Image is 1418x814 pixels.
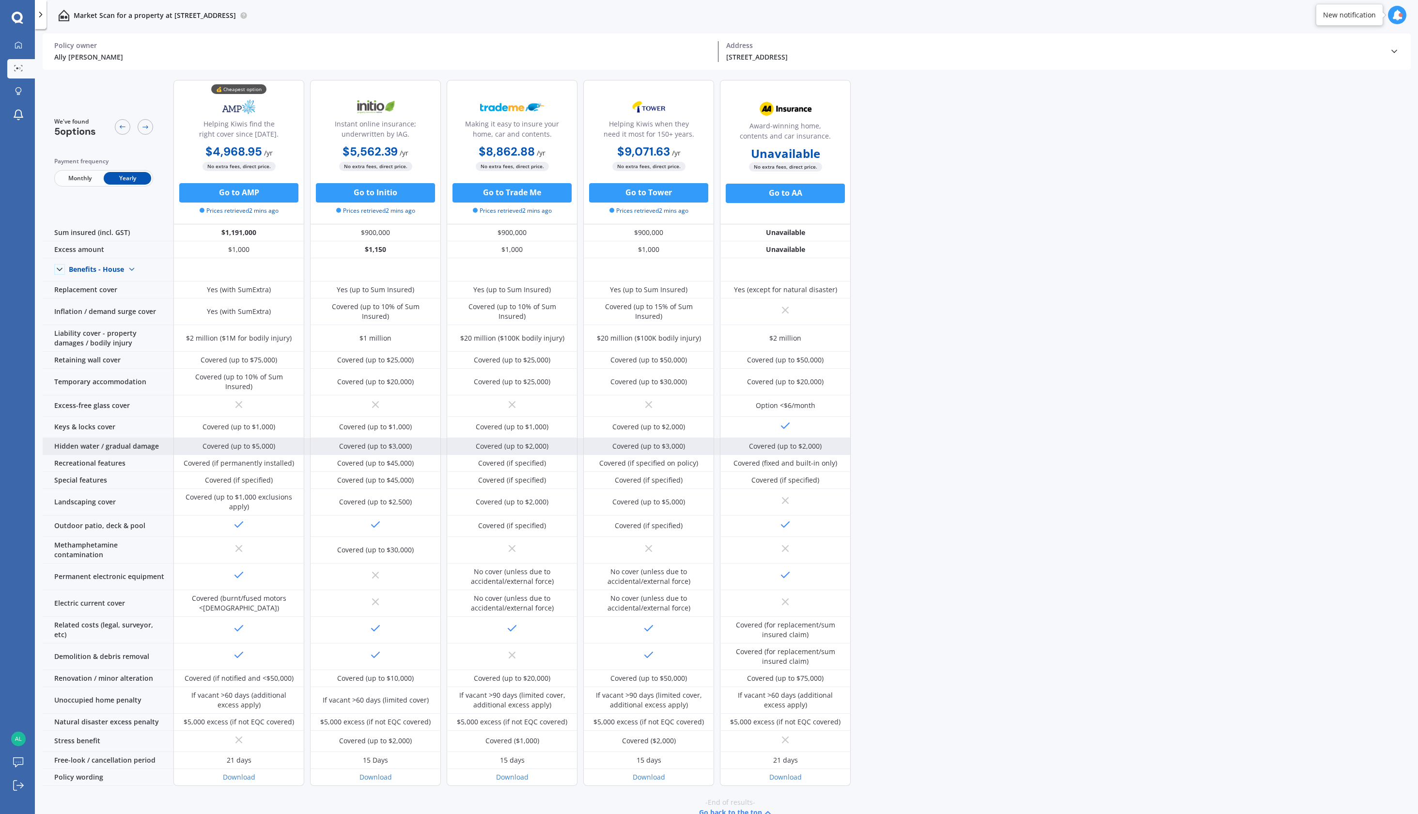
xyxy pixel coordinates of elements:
div: If vacant >60 days (limited cover) [323,695,429,705]
button: Go to Tower [589,183,708,203]
div: Covered (up to $2,000) [612,422,685,432]
div: If vacant >90 days (limited cover, additional excess apply) [454,690,570,710]
b: Unavailable [751,149,820,158]
div: Outdoor patio, deck & pool [43,516,173,537]
div: Electric current cover [43,590,173,617]
span: Prices retrieved 2 mins ago [336,206,415,215]
b: $4,968.95 [205,144,262,159]
span: No extra fees, direct price. [203,162,276,171]
div: Covered (up to $3,000) [612,441,685,451]
div: Landscaping cover [43,489,173,516]
button: Go to AA [726,184,845,203]
div: Recreational features [43,455,173,472]
span: / yr [264,148,273,157]
div: $900,000 [447,224,577,241]
div: Covered (up to $2,500) [339,497,412,507]
span: We've found [54,117,96,126]
div: $5,000 excess (if not EQC covered) [184,717,294,727]
div: Covered (up to $10,000) [337,673,414,683]
div: $5,000 excess (if not EQC covered) [593,717,704,727]
div: $900,000 [310,224,441,241]
div: Covered (up to $20,000) [337,377,414,387]
div: Covered (if notified and <$50,000) [185,673,294,683]
div: Replacement cover [43,282,173,298]
div: Yes (with SumExtra) [207,285,271,295]
div: Helping Kiwis find the right cover since [DATE]. [182,119,296,143]
div: Covered (up to $75,000) [201,355,277,365]
div: Covered (up to $20,000) [474,673,550,683]
div: Unavailable [720,224,851,241]
div: Unoccupied home penalty [43,687,173,714]
img: Benefit content down [124,262,140,277]
div: Yes (with SumExtra) [207,307,271,316]
div: Covered (up to 15% of Sum Insured) [591,302,707,321]
div: Policy owner [54,41,710,50]
div: Natural disaster excess penalty [43,714,173,731]
div: Covered (up to $1,000) [339,422,412,432]
div: Inflation / demand surge cover [43,298,173,325]
div: Liability cover - property damages / bodily injury [43,325,173,352]
span: Prices retrieved 2 mins ago [609,206,688,215]
b: $5,562.39 [343,144,398,159]
div: $900,000 [583,224,714,241]
div: Retaining wall cover [43,352,173,369]
span: Monthly [56,172,104,185]
button: Go to Trade Me [452,183,572,203]
div: Covered (for replacement/sum insured claim) [727,620,843,640]
img: Trademe.webp [480,95,544,119]
div: $20 million ($100K bodily injury) [460,333,564,343]
div: Payment frequency [54,157,153,166]
div: Methamphetamine contamination [43,537,173,564]
div: Covered (up to 10% of Sum Insured) [181,372,297,391]
div: Covered (up to $5,000) [612,497,685,507]
img: e1ee7eb71b26e3963bfd0644cb3911c7 [11,732,26,746]
div: $1,150 [310,241,441,258]
div: Excess amount [43,241,173,258]
p: Market Scan for a property at [STREET_ADDRESS] [74,11,236,20]
div: Covered (if specified) [615,475,683,485]
div: Covered (up to $25,000) [337,355,414,365]
a: Download [223,772,255,782]
div: Covered (up to $5,000) [203,441,275,451]
div: New notification [1323,10,1376,20]
div: 15 days [637,755,661,765]
div: $1 million [359,333,391,343]
div: Covered (up to $50,000) [610,673,687,683]
div: Yes (up to Sum Insured) [473,285,551,295]
div: Yes (except for natural disaster) [734,285,837,295]
div: No cover (unless due to accidental/external force) [454,567,570,586]
span: No extra fees, direct price. [339,162,412,171]
a: Download [496,772,529,782]
div: Covered (up to $25,000) [474,377,550,387]
div: Covered (up to $30,000) [337,545,414,555]
button: Go to Initio [316,183,435,203]
div: Yes (up to Sum Insured) [337,285,414,295]
div: [STREET_ADDRESS] [726,52,1382,62]
div: 15 Days [363,755,388,765]
div: $2 million [769,333,801,343]
a: Download [633,772,665,782]
div: Covered (up to $50,000) [747,355,824,365]
div: Covered (if specified) [478,458,546,468]
div: $1,000 [173,241,304,258]
img: home-and-contents.b802091223b8502ef2dd.svg [58,10,70,21]
div: Covered (up to 10% of Sum Insured) [454,302,570,321]
span: / yr [672,148,681,157]
div: Address [726,41,1382,50]
div: Related costs (legal, surveyor, etc) [43,617,173,643]
img: AMP.webp [207,95,271,119]
div: Covered (up to $2,000) [339,736,412,746]
div: Covered (if specified) [478,521,546,531]
b: $8,862.88 [479,144,535,159]
img: Tower.webp [617,95,681,119]
div: Covered ($2,000) [622,736,676,746]
div: Stress benefit [43,731,173,752]
div: Demolition & debris removal [43,643,173,670]
span: Yearly [104,172,151,185]
div: Covered (for replacement/sum insured claim) [727,647,843,666]
span: No extra fees, direct price. [612,162,686,171]
div: Permanent electronic equipment [43,564,173,590]
div: Benefits - House [69,265,124,274]
span: / yr [400,148,408,157]
div: Covered (up to $2,000) [476,441,548,451]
